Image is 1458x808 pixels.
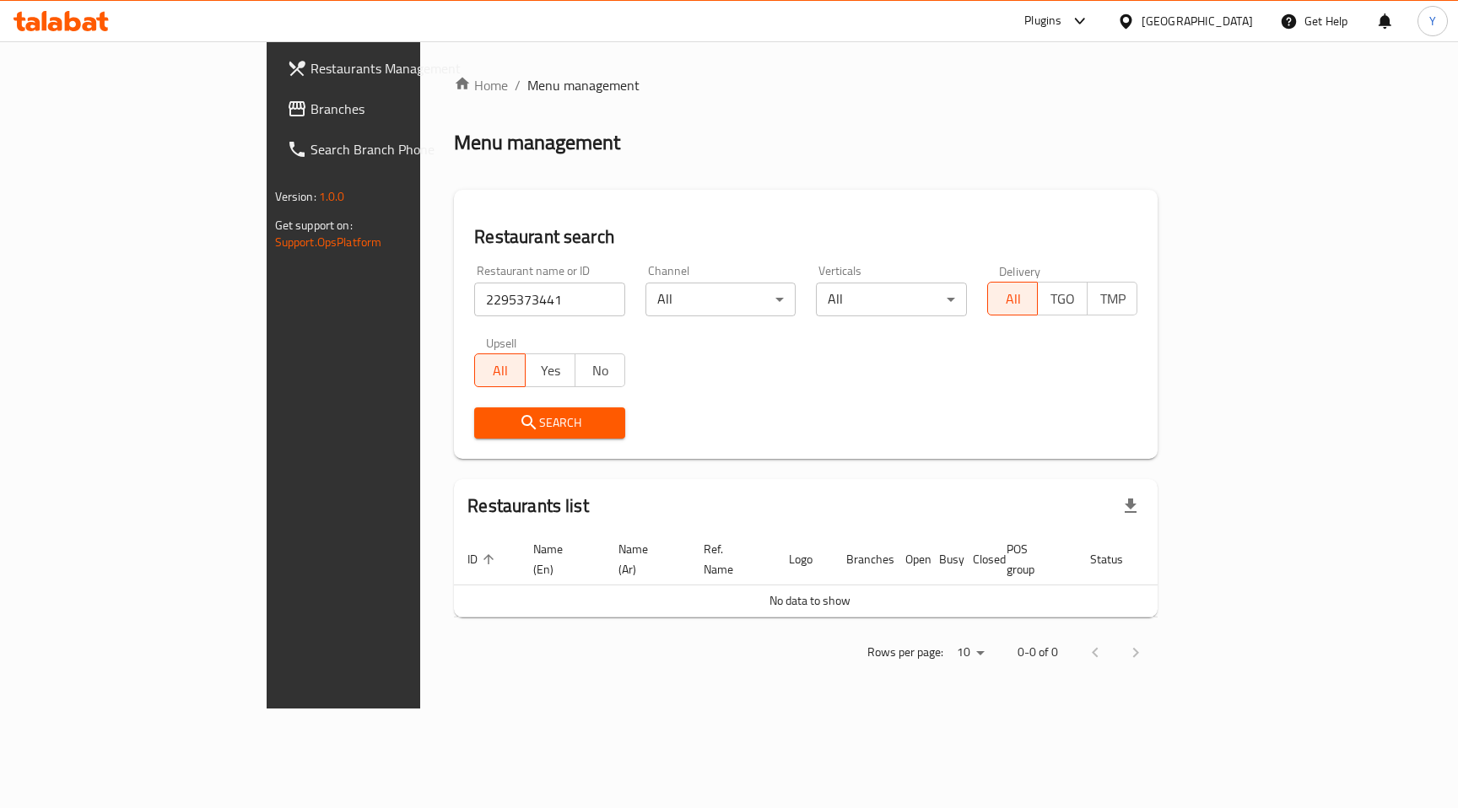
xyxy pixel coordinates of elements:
span: Name (En) [533,539,585,579]
p: 0-0 of 0 [1018,642,1058,663]
table: enhanced table [454,534,1223,617]
button: No [575,353,625,387]
button: TGO [1037,282,1088,315]
label: Upsell [486,337,517,348]
h2: Restaurant search [474,224,1137,250]
span: Search Branch Phone [310,139,497,159]
span: No data to show [769,590,850,611]
span: 1.0.0 [319,186,345,207]
h2: Restaurants list [467,493,588,519]
span: Ref. Name [704,539,755,579]
span: Yes [532,358,569,383]
span: TGO [1045,287,1081,311]
label: Delivery [999,265,1041,277]
span: Restaurants Management [310,58,497,78]
a: Support.OpsPlatform [275,231,382,253]
div: All [816,283,967,316]
button: All [474,353,525,387]
span: Branches [310,99,497,119]
span: Name (Ar) [618,539,670,579]
div: Rows per page: [950,640,991,665]
nav: breadcrumb [454,75,1158,95]
th: Busy [926,534,959,585]
button: All [987,282,1038,315]
th: Branches [833,534,892,585]
button: TMP [1087,282,1137,315]
div: Export file [1110,486,1151,526]
a: Branches [273,89,510,129]
input: Search for restaurant name or ID.. [474,283,625,316]
li: / [515,75,521,95]
span: No [582,358,618,383]
span: Get support on: [275,214,353,236]
span: Menu management [527,75,640,95]
button: Yes [525,353,575,387]
span: ID [467,549,499,569]
span: Search [488,412,612,434]
span: All [482,358,518,383]
span: POS group [1007,539,1056,579]
a: Search Branch Phone [273,129,510,170]
p: Rows per page: [867,642,943,663]
div: [GEOGRAPHIC_DATA] [1142,12,1253,30]
button: Search [474,407,625,439]
th: Logo [775,534,833,585]
span: Y [1429,12,1436,30]
span: All [995,287,1031,311]
h2: Menu management [454,129,620,156]
a: Restaurants Management [273,48,510,89]
th: Open [892,534,926,585]
span: Version: [275,186,316,207]
th: Closed [959,534,993,585]
div: Plugins [1024,11,1061,31]
span: Status [1090,549,1145,569]
div: All [645,283,796,316]
span: TMP [1094,287,1131,311]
